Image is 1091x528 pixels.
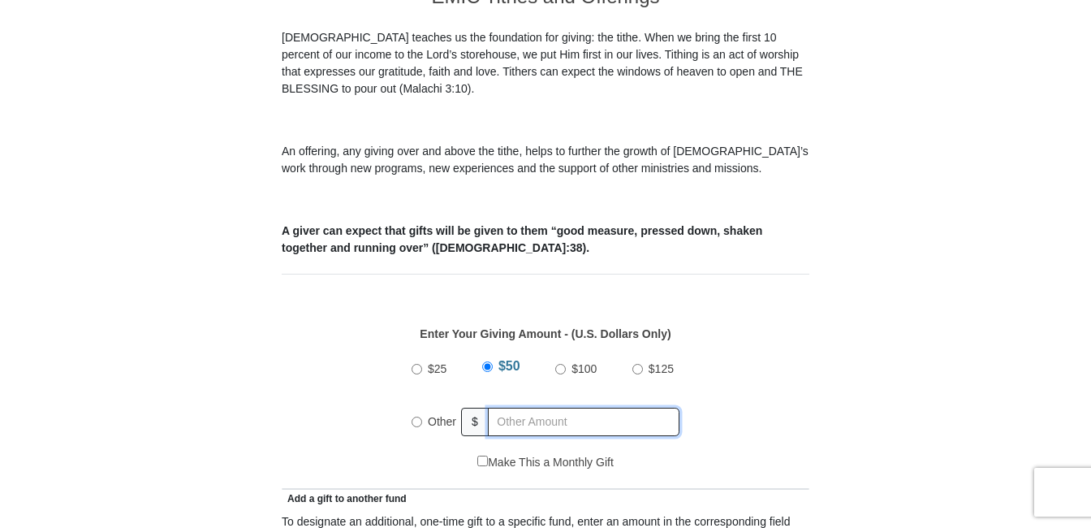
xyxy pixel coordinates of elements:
[420,327,671,340] strong: Enter Your Giving Amount - (U.S. Dollars Only)
[571,362,597,375] span: $100
[282,224,762,254] b: A giver can expect that gifts will be given to them “good measure, pressed down, shaken together ...
[477,456,488,466] input: Make This a Monthly Gift
[282,143,809,177] p: An offering, any giving over and above the tithe, helps to further the growth of [DEMOGRAPHIC_DAT...
[649,362,674,375] span: $125
[477,454,614,471] label: Make This a Monthly Gift
[282,29,809,97] p: [DEMOGRAPHIC_DATA] teaches us the foundation for giving: the tithe. When we bring the first 10 pe...
[498,359,520,373] span: $50
[428,362,446,375] span: $25
[488,408,679,436] input: Other Amount
[282,493,407,504] span: Add a gift to another fund
[428,415,456,428] span: Other
[461,408,489,436] span: $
